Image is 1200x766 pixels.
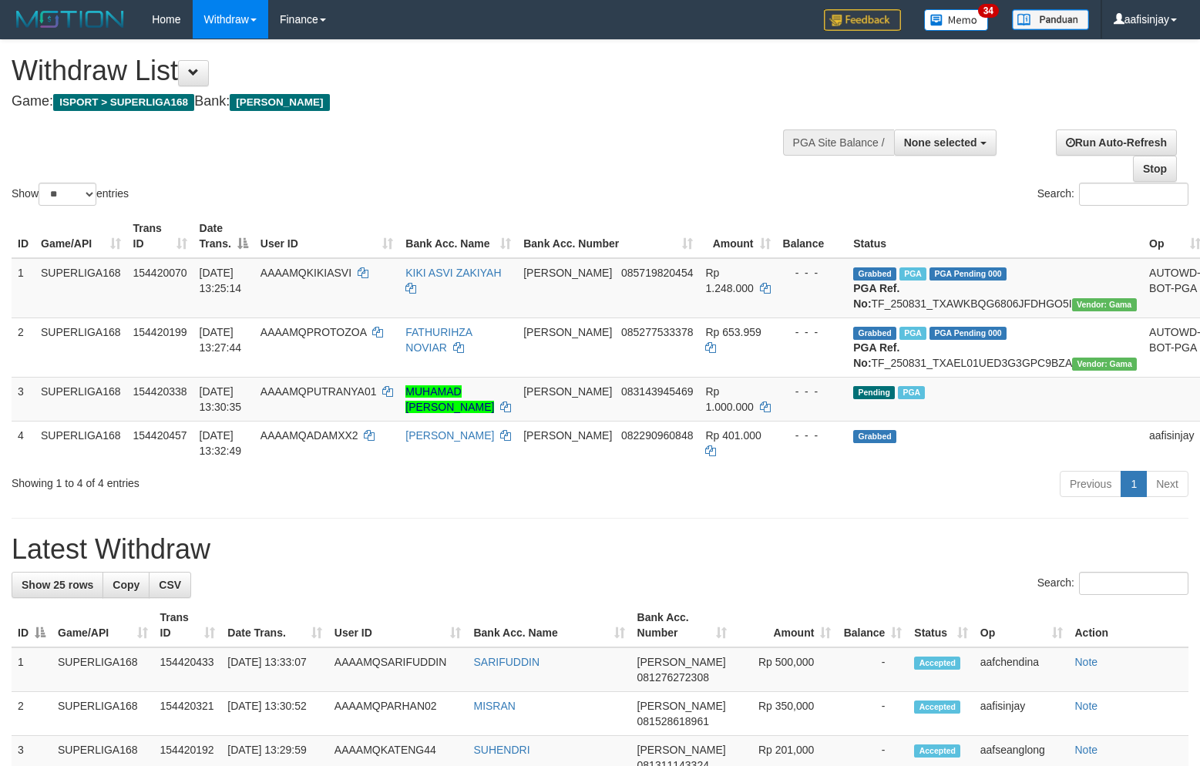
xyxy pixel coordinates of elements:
[133,385,187,398] span: 154420338
[221,692,328,736] td: [DATE] 13:30:52
[705,326,761,338] span: Rp 653.959
[733,647,837,692] td: Rp 500,000
[12,377,35,421] td: 3
[35,214,127,258] th: Game/API: activate to sort column ascending
[824,9,901,31] img: Feedback.jpg
[974,692,1069,736] td: aafisinjay
[898,386,925,399] span: Marked by aafounsreynich
[637,715,709,727] span: Copy 081528618961 to clipboard
[705,429,761,442] span: Rp 401.000
[103,572,150,598] a: Copy
[853,267,896,281] span: Grabbed
[924,9,989,31] img: Button%20Memo.svg
[974,647,1069,692] td: aafchendina
[328,692,468,736] td: AAAAMQPARHAN02
[783,265,842,281] div: - - -
[1133,156,1177,182] a: Stop
[894,129,997,156] button: None selected
[733,603,837,647] th: Amount: activate to sort column ascending
[621,385,693,398] span: Copy 083143945469 to clipboard
[1146,471,1188,497] a: Next
[133,326,187,338] span: 154420199
[1037,572,1188,595] label: Search:
[12,55,785,86] h1: Withdraw List
[39,183,96,206] select: Showentries
[230,94,329,111] span: [PERSON_NAME]
[12,317,35,377] td: 2
[1012,9,1089,30] img: panduan.png
[1056,129,1177,156] a: Run Auto-Refresh
[149,572,191,598] a: CSV
[154,647,222,692] td: 154420433
[853,341,899,369] b: PGA Ref. No:
[405,385,494,413] a: MUHAMAD [PERSON_NAME]
[978,4,999,18] span: 34
[908,603,973,647] th: Status: activate to sort column ascending
[200,429,242,457] span: [DATE] 13:32:49
[837,647,908,692] td: -
[127,214,193,258] th: Trans ID: activate to sort column ascending
[12,534,1188,565] h1: Latest Withdraw
[783,129,894,156] div: PGA Site Balance /
[837,692,908,736] td: -
[1079,572,1188,595] input: Search:
[200,267,242,294] span: [DATE] 13:25:14
[904,136,977,149] span: None selected
[783,384,842,399] div: - - -
[473,656,539,668] a: SARIFUDDIN
[1075,744,1098,756] a: Note
[853,327,896,340] span: Grabbed
[113,579,139,591] span: Copy
[328,603,468,647] th: User ID: activate to sort column ascending
[200,385,242,413] span: [DATE] 13:30:35
[1037,183,1188,206] label: Search:
[899,267,926,281] span: Marked by aafounsreynich
[254,214,399,258] th: User ID: activate to sort column ascending
[22,579,93,591] span: Show 25 rows
[1075,700,1098,712] a: Note
[899,327,926,340] span: Marked by aafounsreynich
[914,700,960,714] span: Accepted
[853,430,896,443] span: Grabbed
[705,267,753,294] span: Rp 1.248.000
[1079,183,1188,206] input: Search:
[523,326,612,338] span: [PERSON_NAME]
[637,744,726,756] span: [PERSON_NAME]
[12,692,52,736] td: 2
[399,214,517,258] th: Bank Acc. Name: activate to sort column ascending
[12,183,129,206] label: Show entries
[637,671,709,684] span: Copy 081276272308 to clipboard
[261,385,377,398] span: AAAAMQPUTRANYA01
[621,326,693,338] span: Copy 085277533378 to clipboard
[221,603,328,647] th: Date Trans.: activate to sort column ascending
[523,267,612,279] span: [PERSON_NAME]
[853,386,895,399] span: Pending
[1075,656,1098,668] a: Note
[12,603,52,647] th: ID: activate to sort column descending
[261,326,366,338] span: AAAAMQPROTOZOA
[467,603,630,647] th: Bank Acc. Name: activate to sort column ascending
[853,282,899,310] b: PGA Ref. No:
[1072,298,1137,311] span: Vendor URL: https://trx31.1velocity.biz
[974,603,1069,647] th: Op: activate to sort column ascending
[637,700,726,712] span: [PERSON_NAME]
[52,603,154,647] th: Game/API: activate to sort column ascending
[133,267,187,279] span: 154420070
[847,317,1143,377] td: TF_250831_TXAEL01UED3G3GPC9BZA
[12,647,52,692] td: 1
[200,326,242,354] span: [DATE] 13:27:44
[777,214,848,258] th: Balance
[473,744,529,756] a: SUHENDRI
[1121,471,1147,497] a: 1
[405,429,494,442] a: [PERSON_NAME]
[328,647,468,692] td: AAAAMQSARIFUDDIN
[847,214,1143,258] th: Status
[12,214,35,258] th: ID
[35,317,127,377] td: SUPERLIGA168
[637,656,726,668] span: [PERSON_NAME]
[221,647,328,692] td: [DATE] 13:33:07
[154,692,222,736] td: 154420321
[35,377,127,421] td: SUPERLIGA168
[12,94,785,109] h4: Game: Bank:
[837,603,908,647] th: Balance: activate to sort column ascending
